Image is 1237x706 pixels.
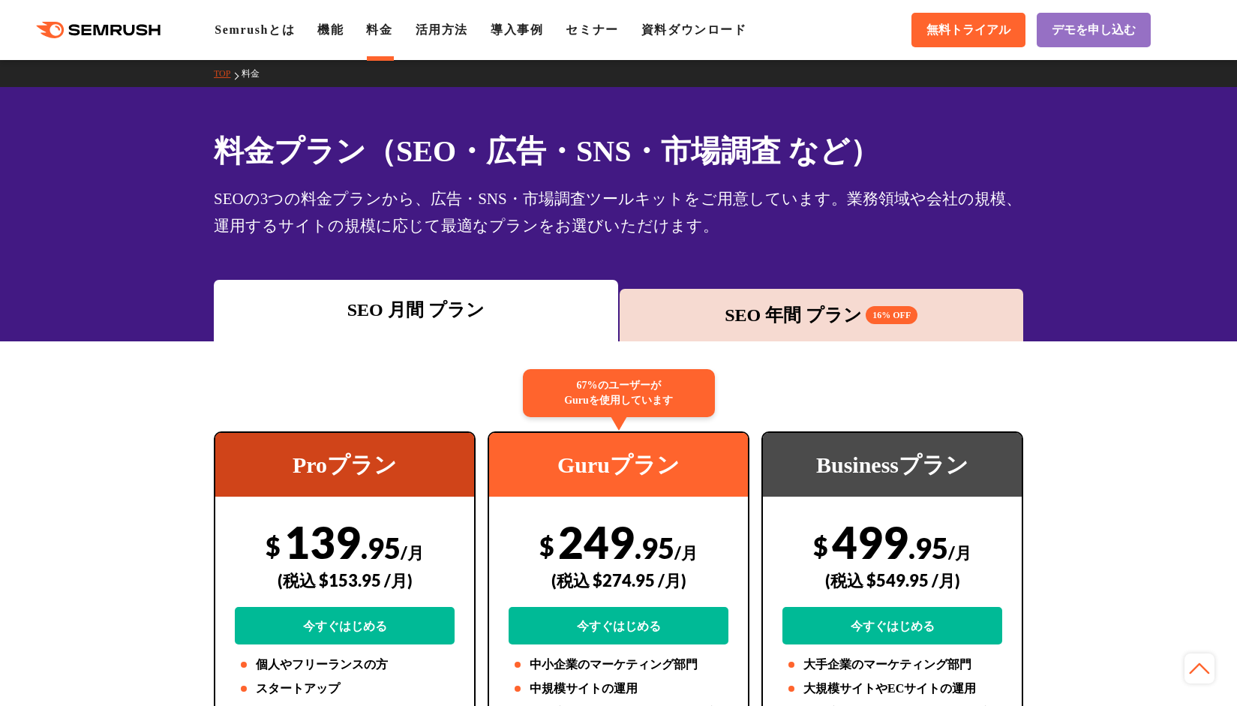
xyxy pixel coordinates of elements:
[214,68,242,79] a: TOP
[782,680,1002,698] li: 大規模サイトやECサイトの運用
[782,607,1002,644] a: 今すぐはじめる
[763,433,1022,497] div: Businessプラン
[491,23,543,36] a: 導入事例
[908,530,948,565] span: .95
[911,13,1025,47] a: 無料トライアル
[948,542,971,563] span: /月
[635,530,674,565] span: .95
[235,607,455,644] a: 今すぐはじめる
[221,296,611,323] div: SEO 月間 プラン
[782,656,1002,674] li: 大手企業のマーケティング部門
[509,656,728,674] li: 中小企業のマーケティング部門
[509,680,728,698] li: 中規模サイトの運用
[235,554,455,607] div: (税込 $153.95 /月)
[1037,13,1151,47] a: デモを申し込む
[214,129,1023,173] h1: 料金プラン（SEO・広告・SNS・市場調査 など）
[317,23,344,36] a: 機能
[401,542,424,563] span: /月
[215,23,295,36] a: Semrushとは
[813,530,828,561] span: $
[489,433,748,497] div: Guruプラン
[523,369,715,417] div: 67%のユーザーが Guruを使用しています
[782,515,1002,644] div: 499
[566,23,618,36] a: セミナー
[361,530,401,565] span: .95
[416,23,468,36] a: 活用方法
[235,656,455,674] li: 個人やフリーランスの方
[782,554,1002,607] div: (税込 $549.95 /月)
[674,542,698,563] span: /月
[235,515,455,644] div: 139
[509,554,728,607] div: (税込 $274.95 /月)
[641,23,747,36] a: 資料ダウンロード
[509,607,728,644] a: 今すぐはじめる
[509,515,728,644] div: 249
[866,306,917,324] span: 16% OFF
[215,433,474,497] div: Proプラン
[926,23,1010,38] span: 無料トライアル
[627,302,1016,329] div: SEO 年間 プラン
[214,185,1023,239] div: SEOの3つの料金プランから、広告・SNS・市場調査ツールキットをご用意しています。業務領域や会社の規模、運用するサイトの規模に応じて最適なプランをお選びいただけます。
[366,23,392,36] a: 料金
[242,68,271,79] a: 料金
[539,530,554,561] span: $
[266,530,281,561] span: $
[1052,23,1136,38] span: デモを申し込む
[235,680,455,698] li: スタートアップ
